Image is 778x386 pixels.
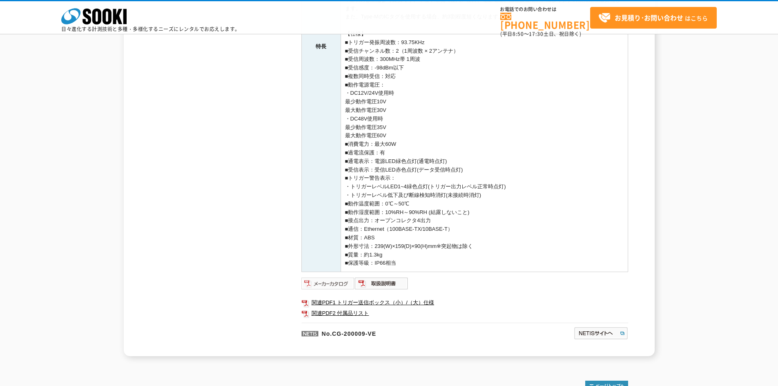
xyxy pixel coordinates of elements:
[500,13,590,29] a: [PHONE_NUMBER]
[500,7,590,12] span: お電話でのお問い合わせは
[590,7,717,29] a: お見積り･お問い合わせはこちら
[301,308,628,319] a: 関連PDF2 付属品リスト
[61,27,240,31] p: 日々進化する計測技術と多種・多様化するニーズにレンタルでお応えします。
[301,297,628,308] a: 関連PDF1 トリガー送信ボックス（小）/（大）仕様
[598,12,708,24] span: はこちら
[500,30,581,38] span: (平日 ～ 土日、祝日除く)
[574,327,628,340] img: NETISサイトへ
[355,282,408,288] a: 取扱説明書
[301,323,495,342] p: No.CG-200009-VE
[615,13,683,22] strong: お見積り･お問い合わせ
[513,30,524,38] span: 8:50
[301,277,355,290] img: メーカーカタログ
[355,277,408,290] img: 取扱説明書
[529,30,544,38] span: 17:30
[301,282,355,288] a: メーカーカタログ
